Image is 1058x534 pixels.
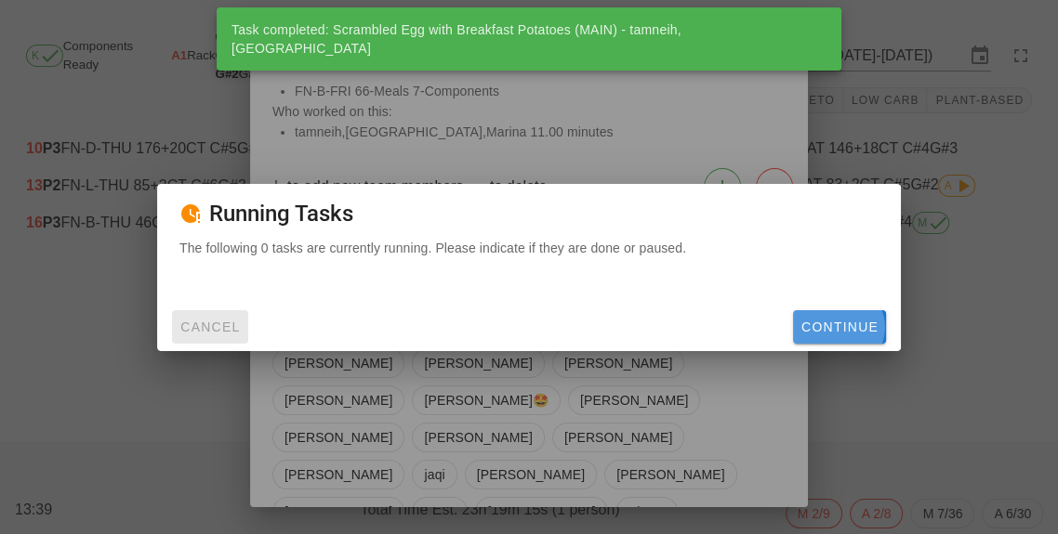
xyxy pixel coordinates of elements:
[800,319,879,334] span: Continue
[172,310,248,344] button: Cancel
[793,310,886,344] button: Continue
[157,184,901,238] div: Running Tasks
[179,238,879,258] p: The following 0 tasks are currently running. Please indicate if they are done or paused.
[179,319,241,334] span: Cancel
[217,7,834,71] div: Task completed: Scrambled Egg with Breakfast Potatoes (MAIN) - tamneih, [GEOGRAPHIC_DATA]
